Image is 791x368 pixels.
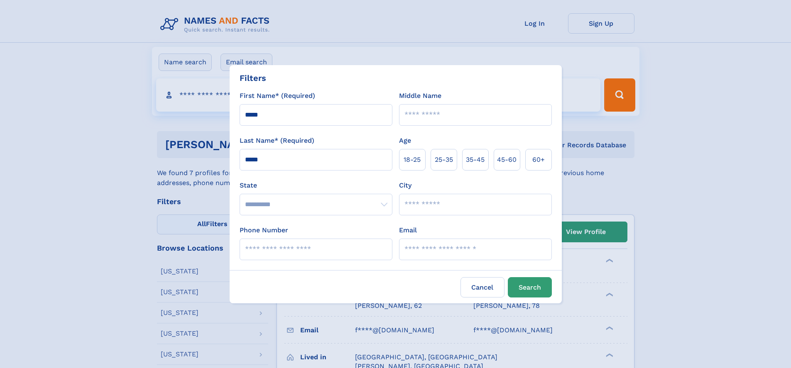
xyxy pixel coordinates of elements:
[404,155,421,165] span: 18‑25
[399,91,441,101] label: Middle Name
[240,136,314,146] label: Last Name* (Required)
[497,155,517,165] span: 45‑60
[466,155,485,165] span: 35‑45
[532,155,545,165] span: 60+
[240,180,392,190] label: State
[240,91,315,101] label: First Name* (Required)
[508,277,552,297] button: Search
[240,72,266,84] div: Filters
[240,225,288,235] label: Phone Number
[435,155,453,165] span: 25‑35
[399,225,417,235] label: Email
[399,180,411,190] label: City
[460,277,504,297] label: Cancel
[399,136,411,146] label: Age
